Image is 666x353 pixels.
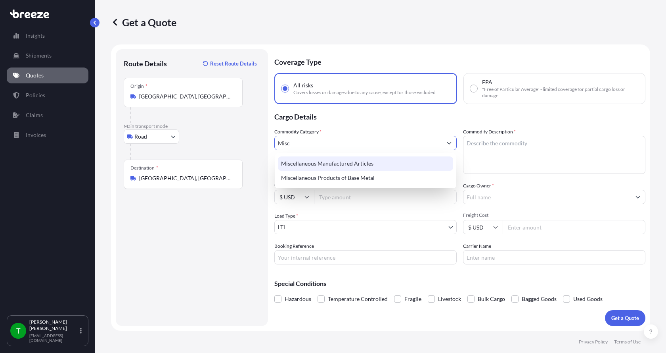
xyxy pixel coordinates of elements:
[293,81,313,89] span: All risks
[274,280,645,287] p: Special Conditions
[29,319,78,332] p: [PERSON_NAME] [PERSON_NAME]
[482,86,639,99] span: "Free of Particular Average" - limited coverage for partial cargo loss or damage
[328,293,388,305] span: Temperature Controlled
[130,165,158,171] div: Destination
[442,136,456,150] button: Show suggestions
[522,293,557,305] span: Bagged Goods
[139,174,233,182] input: Destination
[124,129,179,144] button: Select transport
[274,212,298,220] span: Load Type
[503,220,645,234] input: Enter amount
[274,104,645,128] p: Cargo Details
[482,78,492,86] span: FPA
[26,52,52,60] p: Shipments
[26,131,46,139] p: Invoices
[278,223,286,231] span: LTL
[463,212,645,218] span: Freight Cost
[26,71,44,79] p: Quotes
[111,16,176,29] p: Get a Quote
[278,156,453,185] div: Suggestions
[573,293,603,305] span: Used Goods
[478,293,505,305] span: Bulk Cargo
[438,293,461,305] span: Livestock
[579,339,608,345] p: Privacy Policy
[614,339,641,345] p: Terms of Use
[210,60,257,68] p: Reset Route Details
[463,128,516,136] label: Commodity Description
[26,32,45,40] p: Insights
[404,293,421,305] span: Fragile
[16,327,21,335] span: T
[274,49,645,73] p: Coverage Type
[611,314,639,322] p: Get a Quote
[139,93,233,100] input: Origin
[631,190,645,204] button: Show suggestions
[26,111,43,119] p: Claims
[274,242,314,250] label: Booking Reference
[124,59,167,68] p: Route Details
[274,128,322,136] label: Commodity Category
[134,133,147,141] span: Road
[124,123,260,129] p: Main transport mode
[278,171,453,185] div: Miscellaneous Products of Base Metal
[130,83,147,89] div: Origin
[29,333,78,343] p: [EMAIL_ADDRESS][DOMAIN_NAME]
[278,156,453,171] div: Miscellaneous Manufactured Articles
[314,190,457,204] input: Type amount
[275,136,442,150] input: Select a commodity type
[463,190,631,204] input: Full name
[274,250,457,264] input: Your internal reference
[26,91,45,99] p: Policies
[274,182,457,188] span: Commodity Value
[285,293,311,305] span: Hazardous
[293,89,436,96] span: Covers losses or damages due to any cause, except for those excluded
[463,182,494,190] label: Cargo Owner
[463,250,645,264] input: Enter name
[463,242,491,250] label: Carrier Name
